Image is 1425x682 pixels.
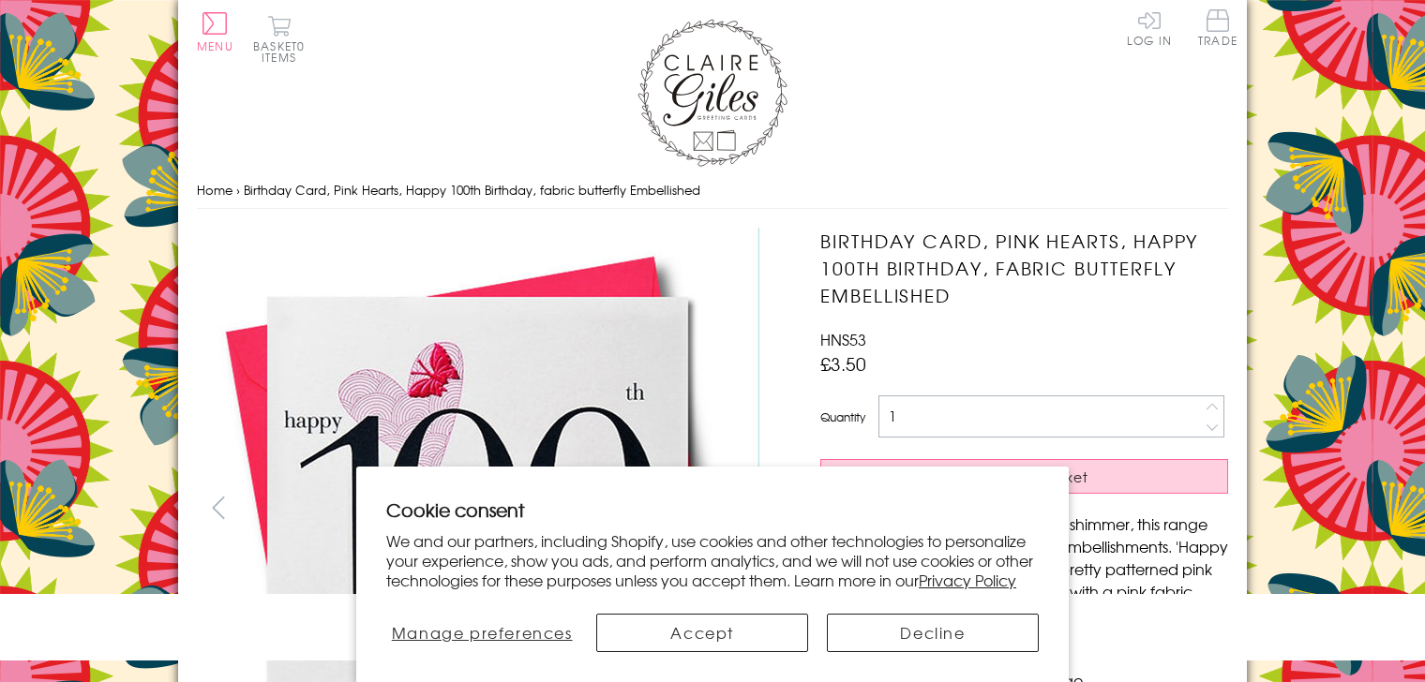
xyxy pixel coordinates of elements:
button: Basket0 items [253,15,305,63]
button: Add to Basket [820,459,1228,494]
span: Birthday Card, Pink Hearts, Happy 100th Birthday, fabric butterfly Embellished [244,181,700,199]
button: prev [197,486,239,528]
img: Claire Giles Greetings Cards [637,19,787,167]
a: Trade [1198,9,1237,50]
span: Menu [197,37,233,54]
p: We and our partners, including Shopify, use cookies and other technologies to personalize your ex... [386,531,1039,589]
h2: Cookie consent [386,497,1039,523]
span: › [236,181,240,199]
a: Home [197,181,232,199]
a: Privacy Policy [919,569,1016,591]
nav: breadcrumbs [197,171,1228,210]
span: Manage preferences [392,621,573,644]
a: Log In [1127,9,1172,46]
button: Decline [827,614,1039,652]
button: Menu [197,12,233,52]
button: Accept [596,614,808,652]
label: Quantity [820,408,865,425]
span: 0 items [262,37,305,66]
span: Trade [1198,9,1237,46]
span: HNS53 [820,328,866,350]
span: £3.50 [820,350,866,377]
h1: Birthday Card, Pink Hearts, Happy 100th Birthday, fabric butterfly Embellished [820,228,1228,308]
button: Manage preferences [386,614,577,652]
